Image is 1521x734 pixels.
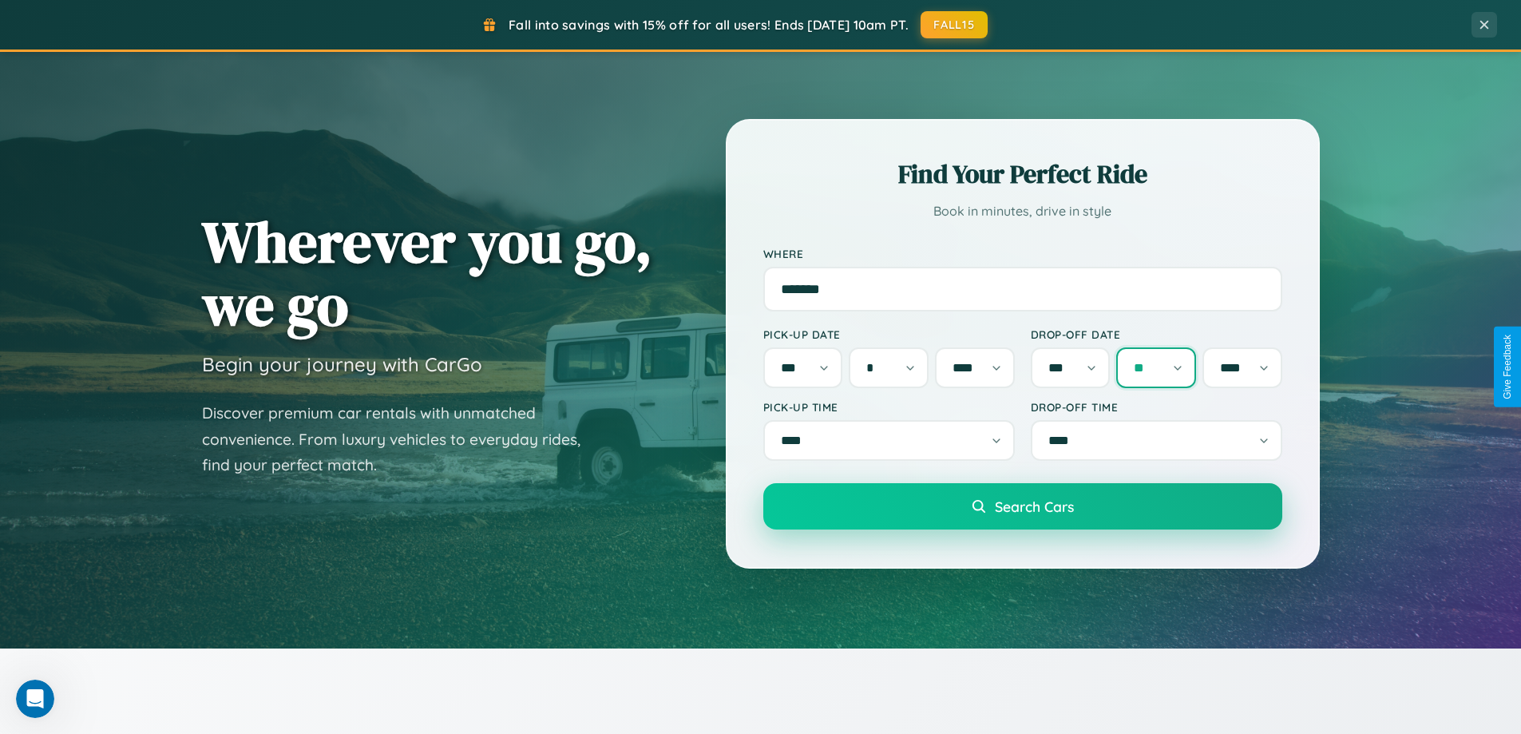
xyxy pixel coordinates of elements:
button: Search Cars [763,483,1282,530]
label: Drop-off Time [1031,400,1282,414]
h1: Wherever you go, we go [202,210,652,336]
label: Drop-off Date [1031,327,1282,341]
h3: Begin your journey with CarGo [202,352,482,376]
iframe: Intercom live chat [16,680,54,718]
p: Discover premium car rentals with unmatched convenience. From luxury vehicles to everyday rides, ... [202,400,601,478]
button: FALL15 [921,11,988,38]
h2: Find Your Perfect Ride [763,157,1282,192]
label: Pick-up Date [763,327,1015,341]
label: Pick-up Time [763,400,1015,414]
span: Search Cars [995,498,1074,515]
div: Give Feedback [1502,335,1513,399]
label: Where [763,247,1282,260]
p: Book in minutes, drive in style [763,200,1282,223]
span: Fall into savings with 15% off for all users! Ends [DATE] 10am PT. [509,17,909,33]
